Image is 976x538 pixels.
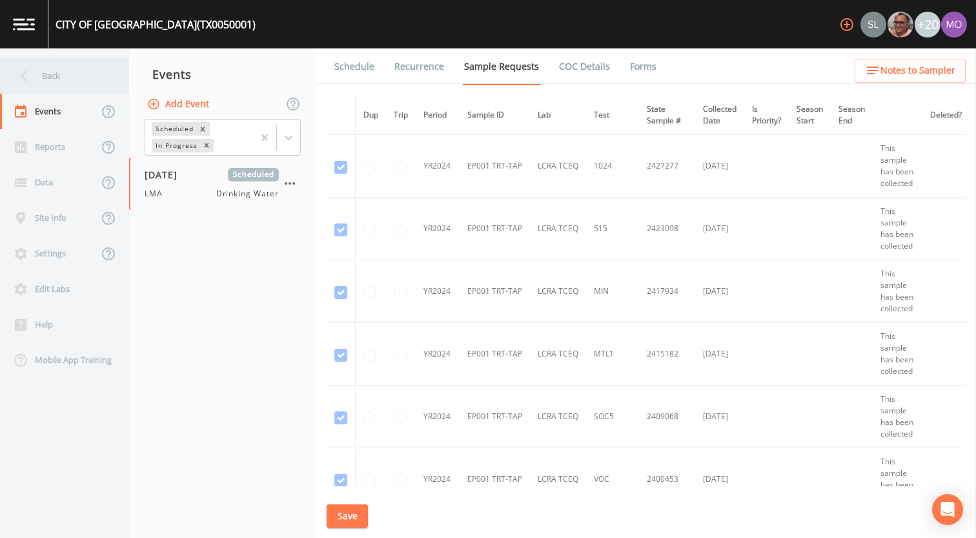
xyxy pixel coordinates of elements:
td: LCRA TCEQ [530,135,586,198]
td: LCRA TCEQ [530,260,586,323]
td: This sample has been collected [873,323,922,386]
td: YR2024 [416,386,460,448]
td: [DATE] [695,198,744,260]
div: Remove In Progress [199,139,214,152]
td: LCRA TCEQ [530,198,586,260]
th: Dup [356,96,387,135]
td: [DATE] [695,135,744,198]
td: EP001 TRT-TAP [460,198,530,260]
a: [DATE]ScheduledLMADrinking Water [129,158,316,211]
td: [DATE] [695,386,744,448]
td: 515 [586,198,639,260]
td: YR2024 [416,135,460,198]
div: Sloan Rigamonti [860,12,887,37]
a: COC Details [557,48,612,85]
td: MTL1 [586,323,639,386]
div: Remove Scheduled [196,122,210,136]
div: CITY OF [GEOGRAPHIC_DATA] (TX0050001) [56,17,256,32]
span: Drinking Water [216,188,279,200]
th: Period [416,96,460,135]
div: Events [129,58,316,90]
div: Open Intercom Messenger [932,494,963,525]
td: VOC [586,448,639,511]
td: [DATE] [695,448,744,511]
th: Is Priority? [744,96,789,135]
th: Trip [386,96,416,135]
td: EP001 TRT-TAP [460,448,530,511]
td: LCRA TCEQ [530,448,586,511]
div: In Progress [152,139,199,152]
td: LCRA TCEQ [530,386,586,448]
td: 2423098 [639,198,695,260]
span: [DATE] [145,168,187,181]
a: Recurrence [392,48,446,85]
span: Scheduled [228,168,279,181]
td: 2427277 [639,135,695,198]
td: This sample has been collected [873,448,922,511]
td: YR2024 [416,260,460,323]
td: This sample has been collected [873,386,922,448]
td: 2409068 [639,386,695,448]
th: Test [586,96,639,135]
td: LCRA TCEQ [530,323,586,386]
td: SOC5 [586,386,639,448]
button: Add Event [145,92,214,116]
th: Deleted? [922,96,970,135]
a: Schedule [332,48,376,85]
img: 4e251478aba98ce068fb7eae8f78b90c [941,12,967,37]
td: YR2024 [416,198,460,260]
span: Notes to Sampler [880,63,955,79]
th: Sample ID [460,96,530,135]
span: LMA [145,188,170,200]
td: This sample has been collected [873,198,922,260]
th: Lab [530,96,586,135]
td: 2415182 [639,323,695,386]
th: State Sample # [639,96,695,135]
td: 2417934 [639,260,695,323]
td: EP001 TRT-TAP [460,323,530,386]
td: [DATE] [695,323,744,386]
div: +20 [915,12,940,37]
td: This sample has been collected [873,135,922,198]
img: logo [13,18,35,30]
button: Save [327,504,368,528]
th: Season End [831,96,873,135]
td: YR2024 [416,448,460,511]
div: Mike Franklin [887,12,914,37]
td: EP001 TRT-TAP [460,135,530,198]
td: EP001 TRT-TAP [460,386,530,448]
a: Forms [628,48,658,85]
td: 1024 [586,135,639,198]
td: [DATE] [695,260,744,323]
th: Season Start [789,96,831,135]
td: This sample has been collected [873,260,922,323]
td: EP001 TRT-TAP [460,260,530,323]
img: e2d790fa78825a4bb76dcb6ab311d44c [888,12,913,37]
td: YR2024 [416,323,460,386]
button: Notes to Sampler [855,59,966,83]
th: Collected Date [695,96,744,135]
a: Sample Requests [462,48,541,85]
td: 2400453 [639,448,695,511]
div: Scheduled [152,122,196,136]
img: 0d5b2d5fd6ef1337b72e1b2735c28582 [860,12,886,37]
td: MIN [586,260,639,323]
